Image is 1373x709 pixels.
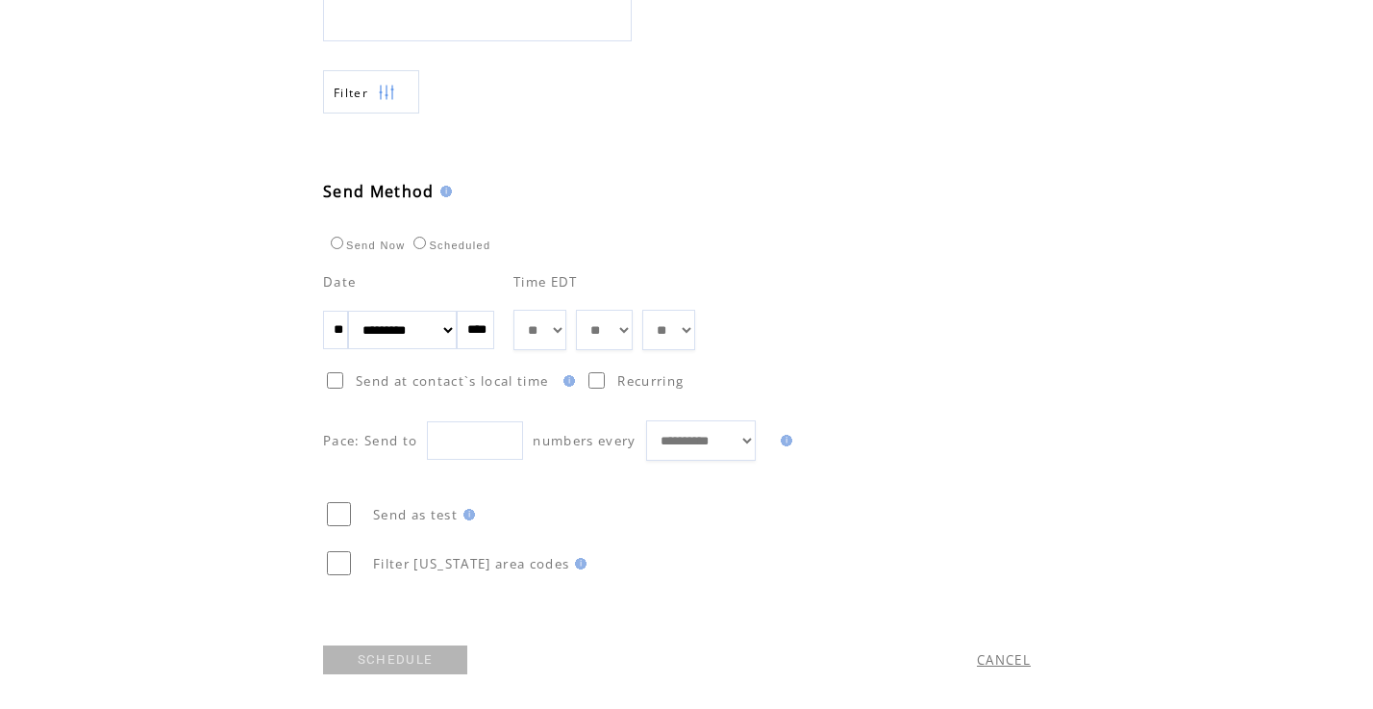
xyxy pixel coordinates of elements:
span: Send at contact`s local time [356,372,548,390]
a: SCHEDULE [323,646,467,674]
span: Send as test [373,506,458,523]
label: Scheduled [409,240,490,251]
img: filters.png [378,71,395,114]
img: help.gif [458,509,475,520]
span: Show filters [334,85,368,101]
span: Recurring [617,372,684,390]
img: help.gif [775,435,792,446]
a: Filter [323,70,419,114]
img: help.gif [435,186,452,197]
span: Filter [US_STATE] area codes [373,555,569,572]
a: CANCEL [977,651,1031,669]
span: Send Method [323,181,435,202]
span: Pace: Send to [323,432,417,449]
span: numbers every [533,432,636,449]
img: help.gif [569,558,587,570]
input: Scheduled [413,237,426,249]
span: Date [323,273,356,291]
input: Send Now [331,237,343,249]
img: help.gif [558,375,575,387]
span: Time EDT [513,273,578,291]
label: Send Now [326,240,405,251]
